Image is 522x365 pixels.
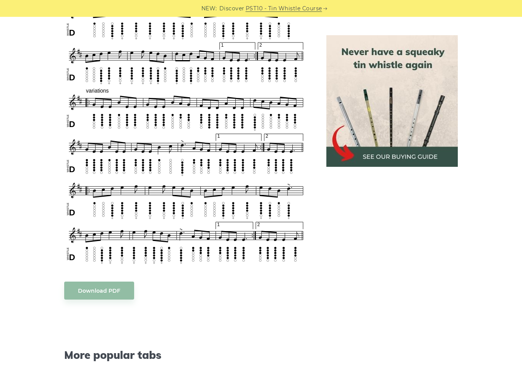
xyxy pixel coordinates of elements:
[246,4,322,13] a: PST10 - Tin Whistle Course
[219,4,245,13] span: Discover
[201,4,217,13] span: NEW:
[64,349,308,362] span: More popular tabs
[64,282,134,300] a: Download PDF
[326,35,458,167] img: tin whistle buying guide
